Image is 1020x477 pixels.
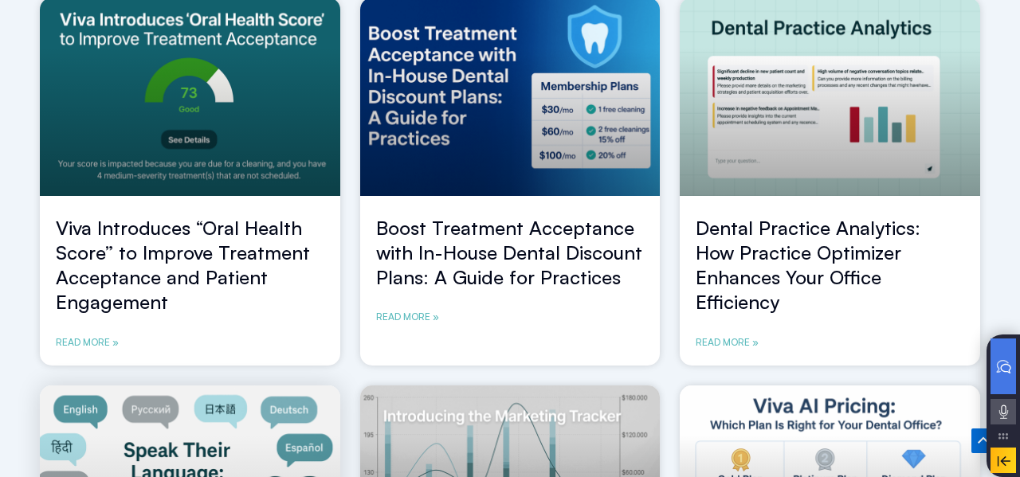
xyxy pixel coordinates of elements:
a: Read more about Boost Treatment Acceptance with In-House Dental Discount Plans: A Guide for Pract... [376,309,439,325]
a: Read more about Dental Practice Analytics: How Practice Optimizer Enhances Your Office Efficiency [696,334,759,350]
a: Viva Introduces “Oral Health Score” to Improve Treatment Acceptance and Patient Engagement [56,216,310,315]
a: Boost Treatment Acceptance with In-House Dental Discount Plans: A Guide for Practices [376,216,642,289]
a: Dental Practice Analytics: How Practice Optimizer Enhances Your Office Efficiency [696,216,920,315]
a: Read more about Viva Introduces “Oral Health Score” to Improve Treatment Acceptance and Patient E... [56,334,119,350]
